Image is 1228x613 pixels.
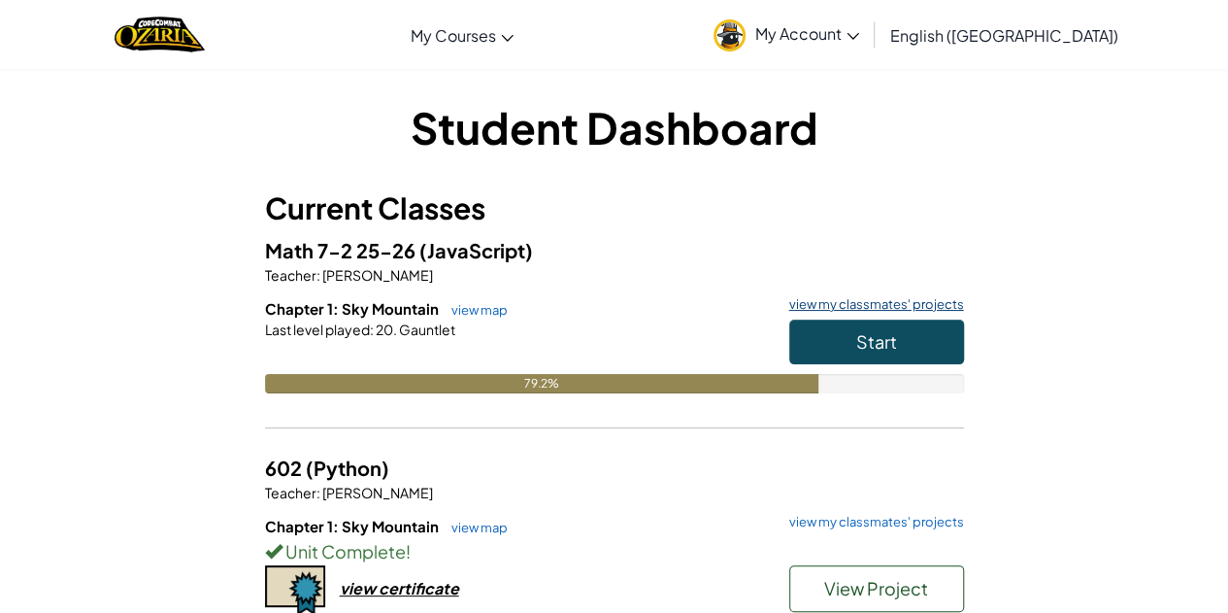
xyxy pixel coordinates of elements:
span: (JavaScript) [419,238,533,262]
span: : [316,484,320,501]
span: : [316,266,320,284]
span: Start [856,330,897,353]
a: view map [442,302,508,318]
span: 20. [374,321,397,338]
a: English ([GEOGRAPHIC_DATA]) [880,9,1128,61]
a: view my classmates' projects [780,298,964,311]
span: Teacher [265,266,316,284]
a: Ozaria by CodeCombat logo [115,15,205,54]
a: view my classmates' projects [780,516,964,528]
a: view certificate [265,578,459,598]
span: My Account [755,23,859,44]
img: avatar [714,19,746,51]
button: View Project [789,565,964,612]
a: view map [442,520,508,535]
span: English ([GEOGRAPHIC_DATA]) [890,25,1118,46]
span: Gauntlet [397,321,455,338]
span: Chapter 1: Sky Mountain [265,299,442,318]
span: : [370,321,374,338]
div: view certificate [340,578,459,598]
img: Home [115,15,205,54]
span: My Courses [411,25,496,46]
span: Math 7-2 25-26 [265,238,419,262]
span: View Project [824,577,928,599]
span: Chapter 1: Sky Mountain [265,517,442,535]
span: 602 [265,456,306,480]
span: [PERSON_NAME] [320,484,433,501]
div: 79.2% [265,374,818,393]
button: Start [789,320,964,364]
span: Last level played [265,321,370,338]
a: My Courses [401,9,523,61]
h3: Current Classes [265,187,964,230]
a: My Account [704,4,869,65]
span: ! [406,540,411,562]
h1: Student Dashboard [265,97,964,157]
span: Teacher [265,484,316,501]
span: [PERSON_NAME] [320,266,433,284]
span: (Python) [306,456,389,480]
span: Unit Complete [282,540,406,562]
